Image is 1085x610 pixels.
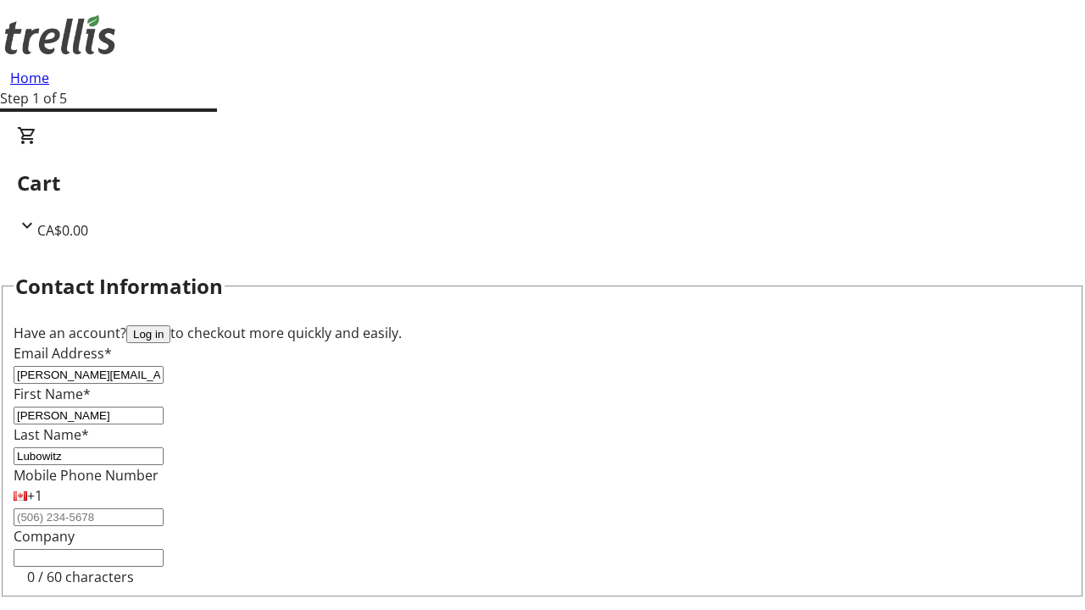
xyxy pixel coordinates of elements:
[14,323,1071,343] div: Have an account? to checkout more quickly and easily.
[14,344,112,363] label: Email Address*
[126,325,170,343] button: Log in
[37,221,88,240] span: CA$0.00
[17,125,1068,241] div: CartCA$0.00
[14,508,164,526] input: (506) 234-5678
[14,385,91,403] label: First Name*
[17,168,1068,198] h2: Cart
[14,425,89,444] label: Last Name*
[14,466,159,485] label: Mobile Phone Number
[15,271,223,302] h2: Contact Information
[27,568,134,586] tr-character-limit: 0 / 60 characters
[14,527,75,546] label: Company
